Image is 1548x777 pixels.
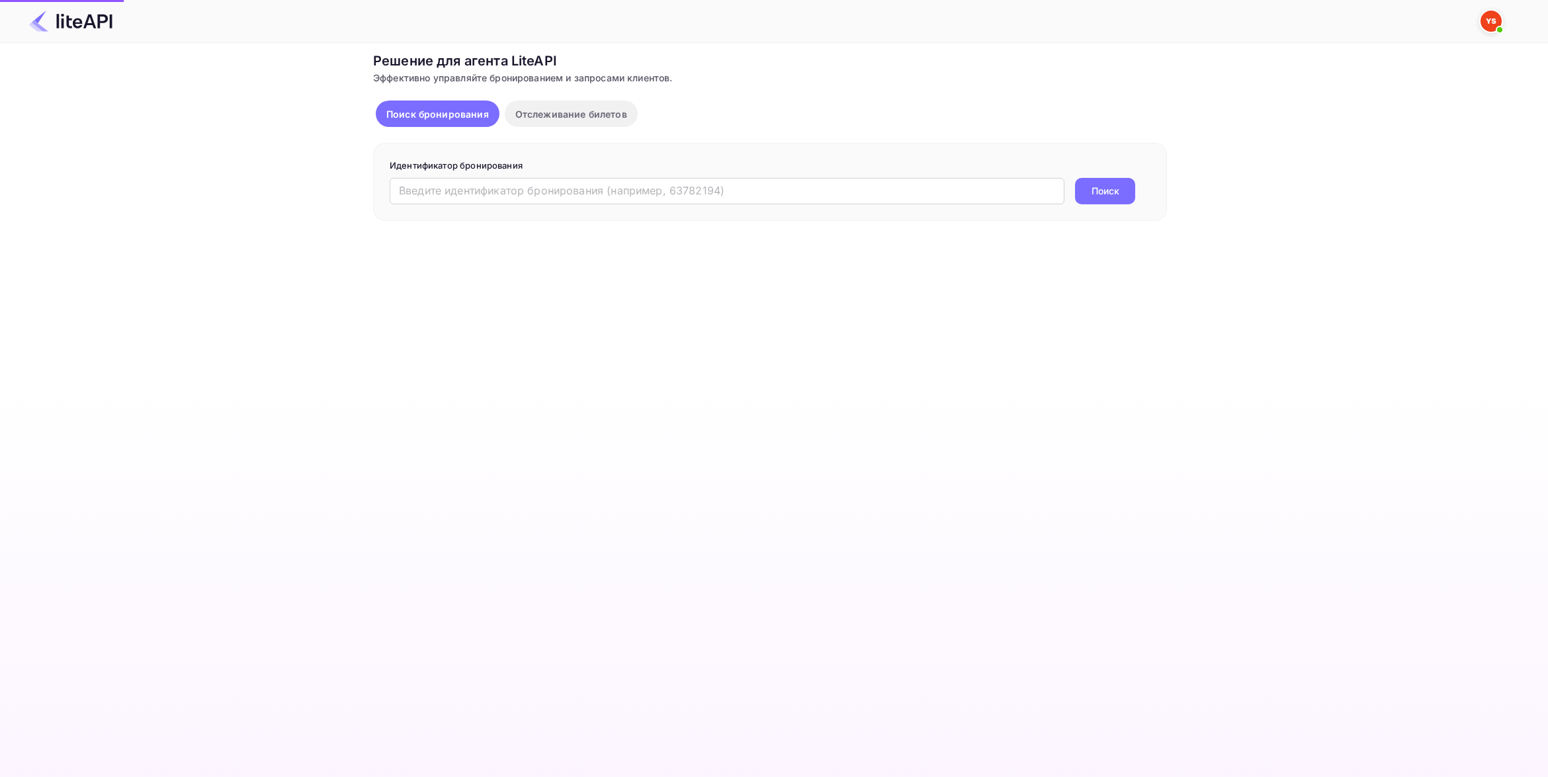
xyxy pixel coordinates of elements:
[373,51,1167,71] div: Решение для агента LiteAPI
[386,107,489,121] p: Поиск бронирования
[390,178,1064,204] input: Введите идентификатор бронирования (например, 63782194)
[515,107,627,121] p: Отслеживание билетов
[390,159,1150,173] p: Идентификатор бронирования
[1481,11,1502,32] img: Служба Поддержки Яндекса
[1075,178,1135,204] button: Поиск
[29,11,112,32] img: Логотип LiteAPI
[373,71,1167,85] div: Эффективно управляйте бронированием и запросами клиентов.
